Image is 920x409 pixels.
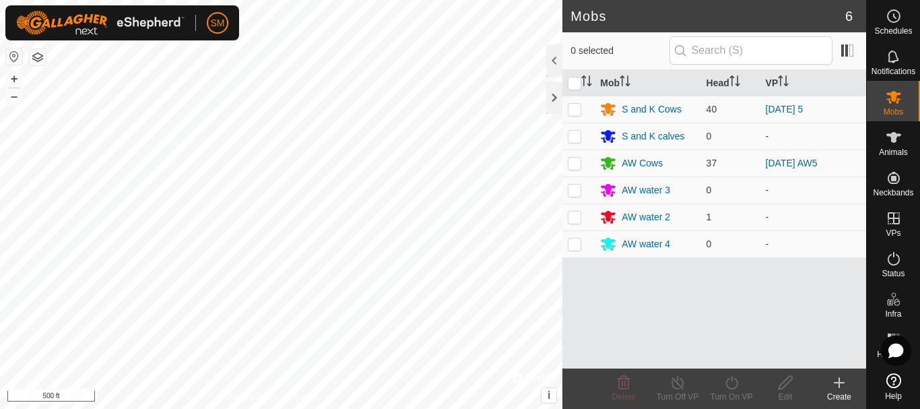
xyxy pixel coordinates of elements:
[701,70,760,96] th: Head
[16,11,185,35] img: Gallagher Logo
[760,203,866,230] td: -
[882,270,905,278] span: Status
[669,36,832,65] input: Search (S)
[766,158,818,168] a: [DATE] AW5
[885,392,902,400] span: Help
[707,131,712,141] span: 0
[707,104,717,115] span: 40
[885,310,901,318] span: Infra
[873,189,913,197] span: Neckbands
[760,177,866,203] td: -
[760,230,866,257] td: -
[758,391,812,403] div: Edit
[651,391,704,403] div: Turn Off VP
[872,67,915,75] span: Notifications
[6,49,22,65] button: Reset Map
[704,391,758,403] div: Turn On VP
[6,71,22,87] button: +
[622,210,670,224] div: AW water 2
[886,229,900,237] span: VPs
[778,77,789,88] p-sorticon: Activate to sort
[874,27,912,35] span: Schedules
[548,389,550,401] span: i
[622,183,670,197] div: AW water 3
[570,8,845,24] h2: Mobs
[707,158,717,168] span: 37
[867,368,920,406] a: Help
[570,44,669,58] span: 0 selected
[581,77,592,88] p-sorticon: Activate to sort
[707,185,712,195] span: 0
[622,237,670,251] div: AW water 4
[877,350,910,358] span: Heatmap
[622,102,682,117] div: S and K Cows
[541,388,556,403] button: i
[766,104,803,115] a: [DATE] 5
[707,239,712,249] span: 0
[622,156,663,170] div: AW Cows
[30,49,46,65] button: Map Layers
[879,148,908,156] span: Animals
[845,6,853,26] span: 6
[595,70,700,96] th: Mob
[6,88,22,104] button: –
[760,70,866,96] th: VP
[729,77,740,88] p-sorticon: Activate to sort
[612,392,636,402] span: Delete
[228,391,279,404] a: Privacy Policy
[707,212,712,222] span: 1
[620,77,630,88] p-sorticon: Activate to sort
[211,16,225,30] span: SM
[622,129,684,144] div: S and K calves
[812,391,866,403] div: Create
[294,391,334,404] a: Contact Us
[884,108,903,116] span: Mobs
[760,123,866,150] td: -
